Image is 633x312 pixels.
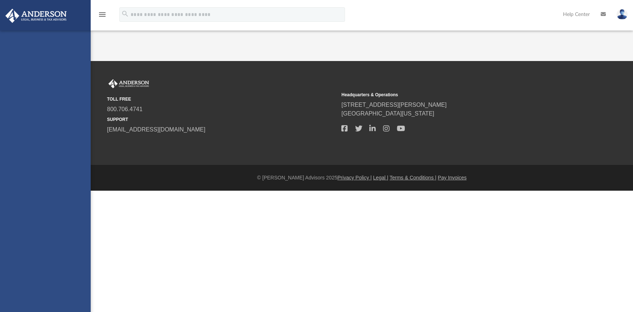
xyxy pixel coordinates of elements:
a: [STREET_ADDRESS][PERSON_NAME] [341,102,447,108]
img: Anderson Advisors Platinum Portal [3,9,69,23]
i: search [121,10,129,18]
a: Terms & Conditions | [390,175,436,181]
a: [EMAIL_ADDRESS][DOMAIN_NAME] [107,126,205,133]
a: Pay Invoices [438,175,466,181]
small: TOLL FREE [107,96,336,102]
a: [GEOGRAPHIC_DATA][US_STATE] [341,110,434,117]
a: menu [98,14,107,19]
a: Privacy Policy | [337,175,372,181]
img: Anderson Advisors Platinum Portal [107,79,151,89]
small: Headquarters & Operations [341,92,571,98]
small: SUPPORT [107,116,336,123]
img: User Pic [617,9,628,20]
i: menu [98,10,107,19]
div: © [PERSON_NAME] Advisors 2025 [91,174,633,182]
a: 800.706.4741 [107,106,143,112]
a: Legal | [373,175,389,181]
